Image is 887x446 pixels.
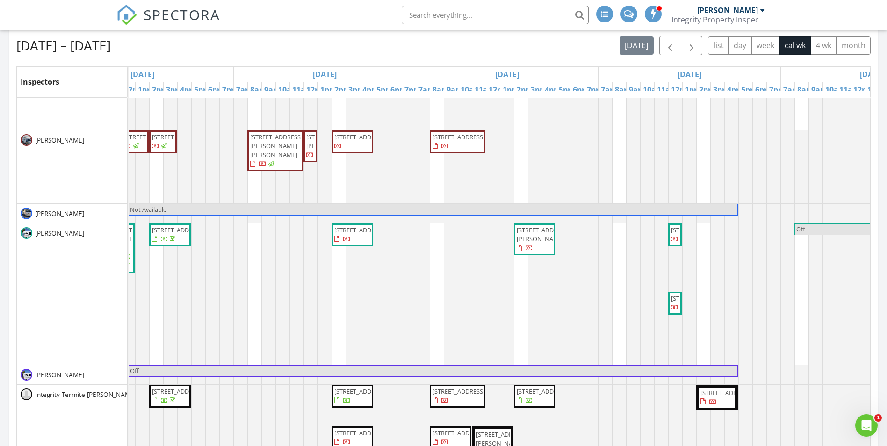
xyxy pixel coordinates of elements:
[683,82,704,97] a: 1pm
[836,36,871,55] button: month
[152,387,204,396] span: [STREET_ADDRESS]
[669,82,694,97] a: 12pm
[136,82,157,97] a: 1pm
[206,82,227,97] a: 6pm
[671,294,723,302] span: [STREET_ADDRESS]
[33,209,86,218] span: [PERSON_NAME]
[493,67,521,82] a: Go to August 28, 2025
[21,134,32,146] img: img_69061.jpg
[306,133,359,150] span: [STREET_ADDRESS][PERSON_NAME]
[130,205,166,214] span: Not Available
[855,414,878,437] iframe: Intercom live chat
[681,36,703,55] button: Next
[851,82,876,97] a: 12pm
[767,82,788,97] a: 7pm
[130,367,139,375] span: Off
[779,36,811,55] button: cal wk
[416,82,437,97] a: 7am
[21,227,32,239] img: dsc_0554.jpg
[33,229,86,238] span: [PERSON_NAME]
[430,82,451,97] a: 8am
[276,82,301,97] a: 10am
[671,226,723,234] span: [STREET_ADDRESS]
[374,82,395,97] a: 5pm
[33,370,86,380] span: [PERSON_NAME]
[16,36,111,55] h2: [DATE] – [DATE]
[809,82,830,97] a: 9am
[152,133,204,141] span: [STREET_ADDRESS]
[725,82,746,97] a: 4pm
[620,36,654,55] button: [DATE]
[128,67,157,82] a: Go to August 26, 2025
[178,82,199,97] a: 4pm
[248,82,269,97] a: 8am
[671,15,765,24] div: Integrity Property Inspections
[433,133,485,141] span: [STREET_ADDRESS]
[739,82,760,97] a: 5pm
[514,82,535,97] a: 2pm
[458,82,483,97] a: 10am
[220,82,241,97] a: 7pm
[542,82,563,97] a: 4pm
[21,388,32,400] img: default-user-f0147aede5fd5fa78ca7ade42f37bd4542148d508eef1c3d3ea960f66861d68b.jpg
[33,136,86,145] span: [PERSON_NAME]
[334,429,387,437] span: [STREET_ADDRESS]
[388,82,409,97] a: 6pm
[192,82,213,97] a: 5pm
[21,77,59,87] span: Inspectors
[116,5,137,25] img: The Best Home Inspection Software - Spectora
[697,6,758,15] div: [PERSON_NAME]
[122,82,147,97] a: 12pm
[874,414,882,422] span: 1
[21,369,32,381] img: dsc_0557.jpg
[33,390,138,399] span: Integrity Termite [PERSON_NAME]
[823,82,848,97] a: 10am
[500,82,521,97] a: 1pm
[310,67,339,82] a: Go to August 27, 2025
[810,36,837,55] button: 4 wk
[517,387,569,396] span: [STREET_ADDRESS]
[402,82,423,97] a: 7pm
[346,82,367,97] a: 3pm
[472,82,498,97] a: 11am
[234,82,255,97] a: 7am
[697,82,718,97] a: 2pm
[570,82,591,97] a: 6pm
[334,226,387,234] span: [STREET_ADDRESS]
[795,82,816,97] a: 8am
[433,387,485,396] span: [STREET_ADDRESS]
[728,36,752,55] button: day
[486,82,512,97] a: 12pm
[655,82,680,97] a: 11am
[751,36,780,55] button: week
[144,5,220,24] span: SPECTORA
[700,388,753,397] span: [STREET_ADDRESS]
[858,67,886,82] a: Go to August 30, 2025
[433,429,485,437] span: [STREET_ADDRESS]
[641,82,666,97] a: 10am
[753,82,774,97] a: 6pm
[164,82,185,97] a: 3pm
[711,82,732,97] a: 3pm
[675,67,704,82] a: Go to August 29, 2025
[334,387,387,396] span: [STREET_ADDRESS]
[332,82,353,97] a: 2pm
[517,226,569,243] span: [STREET_ADDRESS][PERSON_NAME]
[708,36,729,55] button: list
[781,82,802,97] a: 7am
[528,82,549,97] a: 3pm
[334,133,387,141] span: [STREET_ADDRESS]
[796,225,805,233] span: Off
[360,82,381,97] a: 4pm
[116,13,220,32] a: SPECTORA
[290,82,315,97] a: 11am
[21,208,32,219] img: 20230821_074344.jpg
[262,82,283,97] a: 9am
[304,82,329,97] a: 12pm
[318,82,339,97] a: 1pm
[613,82,634,97] a: 8am
[250,133,303,159] span: [STREET_ADDRESS][PERSON_NAME][PERSON_NAME]
[584,82,606,97] a: 7pm
[837,82,862,97] a: 11am
[402,6,589,24] input: Search everything...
